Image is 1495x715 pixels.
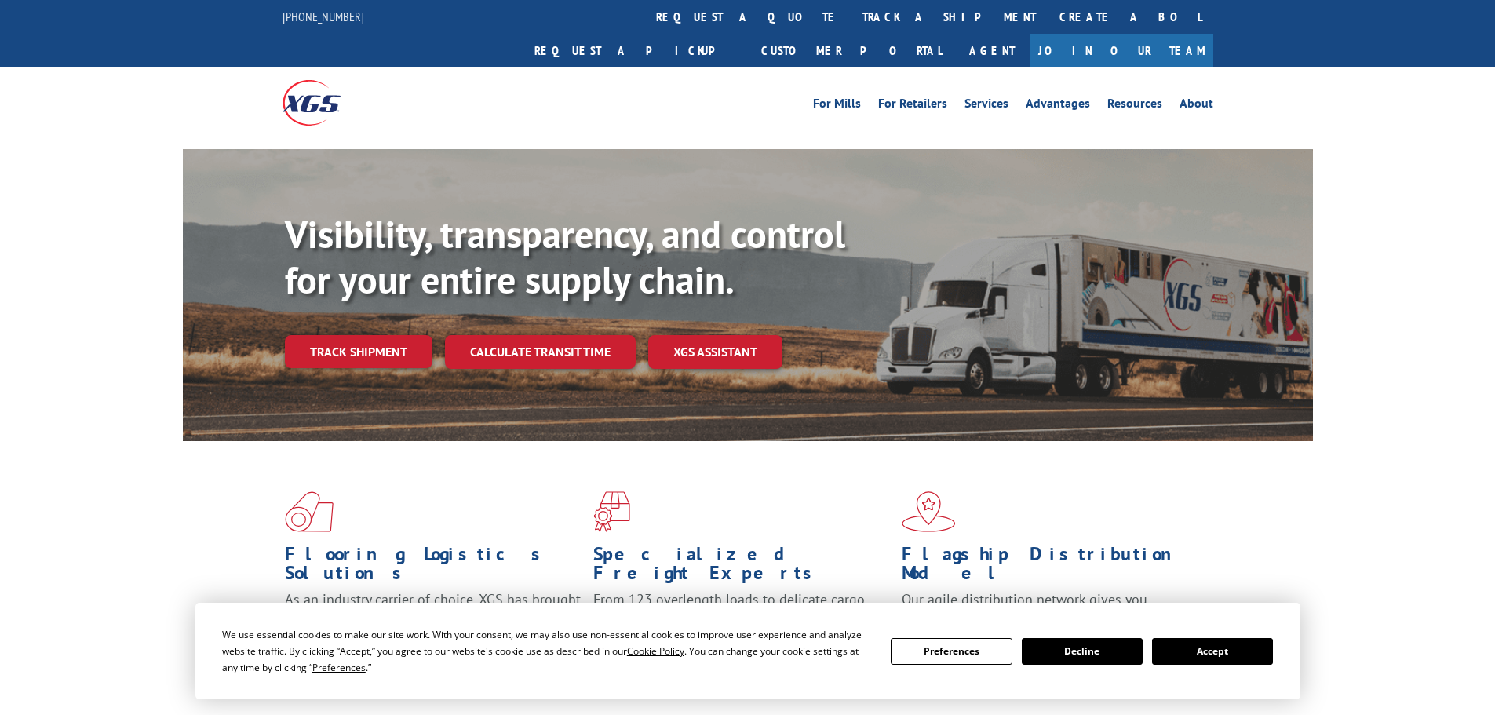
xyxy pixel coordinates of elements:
[964,97,1008,115] a: Services
[523,34,749,67] a: Request a pickup
[285,335,432,368] a: Track shipment
[1026,97,1090,115] a: Advantages
[222,626,872,676] div: We use essential cookies to make our site work. With your consent, we may also use non-essential ...
[891,638,1012,665] button: Preferences
[1107,97,1162,115] a: Resources
[445,335,636,369] a: Calculate transit time
[1022,638,1143,665] button: Decline
[285,545,582,590] h1: Flooring Logistics Solutions
[902,590,1191,627] span: Our agile distribution network gives you nationwide inventory management on demand.
[285,590,581,646] span: As an industry carrier of choice, XGS has brought innovation and dedication to flooring logistics...
[749,34,954,67] a: Customer Portal
[902,545,1198,590] h1: Flagship Distribution Model
[593,545,890,590] h1: Specialized Freight Experts
[878,97,947,115] a: For Retailers
[954,34,1030,67] a: Agent
[312,661,366,674] span: Preferences
[648,335,782,369] a: XGS ASSISTANT
[1180,97,1213,115] a: About
[593,590,890,660] p: From 123 overlength loads to delicate cargo, our experienced staff knows the best way to move you...
[902,491,956,532] img: xgs-icon-flagship-distribution-model-red
[593,491,630,532] img: xgs-icon-focused-on-flooring-red
[1030,34,1213,67] a: Join Our Team
[813,97,861,115] a: For Mills
[285,491,334,532] img: xgs-icon-total-supply-chain-intelligence-red
[1152,638,1273,665] button: Accept
[285,210,845,304] b: Visibility, transparency, and control for your entire supply chain.
[627,644,684,658] span: Cookie Policy
[283,9,364,24] a: [PHONE_NUMBER]
[195,603,1300,699] div: Cookie Consent Prompt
